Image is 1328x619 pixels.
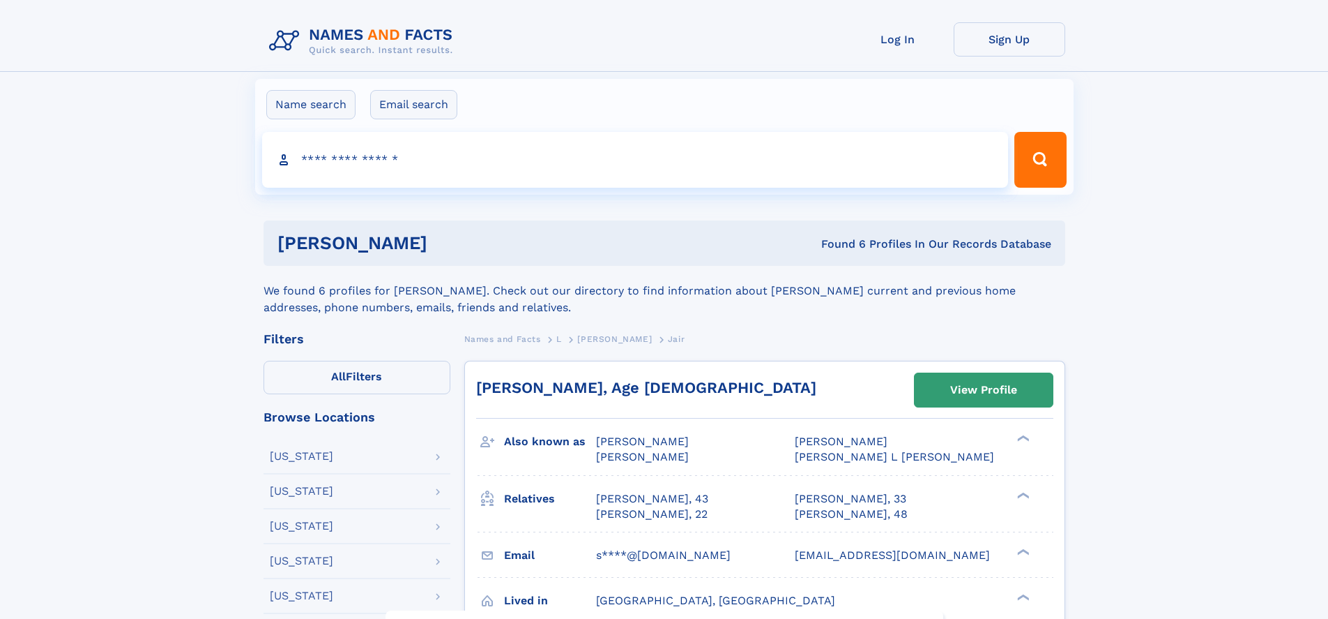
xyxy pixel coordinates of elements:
h3: Relatives [504,487,596,511]
div: ❯ [1014,592,1030,602]
span: [GEOGRAPHIC_DATA], [GEOGRAPHIC_DATA] [596,594,835,607]
div: Found 6 Profiles In Our Records Database [624,237,1051,252]
label: Email search [370,90,457,119]
h1: [PERSON_NAME] [277,234,625,252]
a: Names and Facts [464,330,541,348]
img: Logo Names and Facts [264,22,464,60]
a: Sign Up [954,22,1065,57]
a: [PERSON_NAME] [577,330,652,348]
div: View Profile [950,374,1017,406]
div: Filters [264,333,450,345]
div: [US_STATE] [270,451,333,462]
a: [PERSON_NAME], Age [DEMOGRAPHIC_DATA] [476,379,816,396]
div: Browse Locations [264,411,450,424]
label: Filters [264,361,450,394]
button: Search Button [1014,132,1066,188]
a: [PERSON_NAME], 22 [596,507,708,522]
a: [PERSON_NAME], 48 [795,507,908,522]
h3: Email [504,544,596,567]
a: [PERSON_NAME], 33 [795,491,906,507]
div: ❯ [1014,434,1030,443]
span: [PERSON_NAME] [596,435,689,448]
span: L [556,334,562,344]
h3: Lived in [504,589,596,613]
span: Jair [668,334,685,344]
div: [US_STATE] [270,486,333,497]
div: [US_STATE] [270,590,333,602]
a: View Profile [915,373,1053,407]
h3: Also known as [504,430,596,454]
span: [EMAIL_ADDRESS][DOMAIN_NAME] [795,549,990,562]
div: ❯ [1014,491,1030,500]
span: [PERSON_NAME] [596,450,689,463]
span: [PERSON_NAME] [577,334,652,344]
div: ❯ [1014,547,1030,556]
span: All [331,370,346,383]
a: L [556,330,562,348]
div: [US_STATE] [270,555,333,567]
label: Name search [266,90,356,119]
span: [PERSON_NAME] L [PERSON_NAME] [795,450,994,463]
div: [US_STATE] [270,521,333,532]
a: [PERSON_NAME], 43 [596,491,708,507]
a: Log In [842,22,954,57]
span: [PERSON_NAME] [795,435,887,448]
input: search input [262,132,1009,188]
div: We found 6 profiles for [PERSON_NAME]. Check out our directory to find information about [PERSON_... [264,266,1065,316]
